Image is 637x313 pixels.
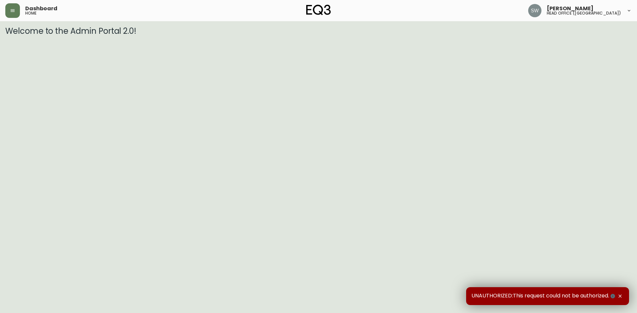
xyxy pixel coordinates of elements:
[547,11,621,15] h5: head office ([GEOGRAPHIC_DATA])
[528,4,541,17] img: cf327c95c3804d9bcdc9b63ff08e2bce
[25,11,36,15] h5: home
[5,26,632,36] h3: Welcome to the Admin Portal 2.0!
[306,5,331,15] img: logo
[547,6,594,11] span: [PERSON_NAME]
[25,6,57,11] span: Dashboard
[471,292,616,300] span: UNAUTHORIZED:This request could not be authorized.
